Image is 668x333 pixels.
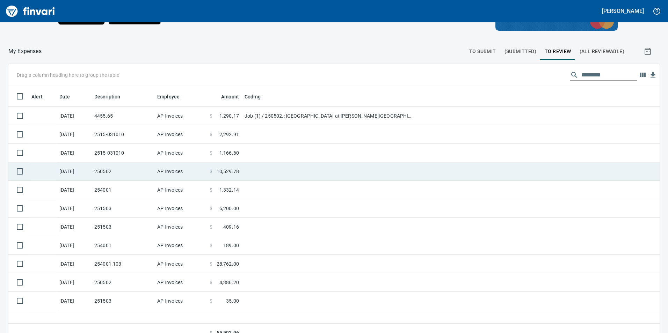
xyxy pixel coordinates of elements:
[92,107,154,125] td: 4455.65
[157,92,180,101] span: Employee
[210,205,212,212] span: $
[580,47,624,56] span: (All Reviewable)
[31,92,52,101] span: Alert
[154,162,207,181] td: AP Invoices
[219,186,239,193] span: 1,332.14
[57,181,92,199] td: [DATE]
[57,255,92,273] td: [DATE]
[219,131,239,138] span: 2,292.91
[154,236,207,255] td: AP Invoices
[219,279,239,286] span: 4,386.20
[219,149,239,156] span: 1,166.60
[94,92,121,101] span: Description
[210,260,212,267] span: $
[157,92,189,101] span: Employee
[223,242,239,249] span: 189.00
[154,218,207,236] td: AP Invoices
[221,92,239,101] span: Amount
[57,107,92,125] td: [DATE]
[210,279,212,286] span: $
[92,144,154,162] td: 2515-031010
[31,92,43,101] span: Alert
[210,168,212,175] span: $
[59,92,79,101] span: Date
[92,199,154,218] td: 251503
[469,47,496,56] span: To Submit
[154,292,207,310] td: AP Invoices
[57,292,92,310] td: [DATE]
[648,70,658,81] button: Download Table
[57,144,92,162] td: [DATE]
[210,223,212,230] span: $
[92,125,154,144] td: 2515-031010
[154,125,207,144] td: AP Invoices
[210,131,212,138] span: $
[217,168,239,175] span: 10,529.78
[4,3,57,20] img: Finvari
[210,297,212,304] span: $
[59,92,70,101] span: Date
[637,70,648,80] button: Choose columns to display
[602,7,644,15] h5: [PERSON_NAME]
[600,6,646,16] button: [PERSON_NAME]
[57,273,92,292] td: [DATE]
[92,218,154,236] td: 251503
[17,72,119,79] p: Drag a column heading here to group the table
[57,125,92,144] td: [DATE]
[154,199,207,218] td: AP Invoices
[219,205,239,212] span: 5,200.00
[545,47,571,56] span: To Review
[242,107,416,125] td: Job (1) / 250502.: [GEOGRAPHIC_DATA] at [PERSON_NAME][GEOGRAPHIC_DATA] / 1003. .: General Require...
[245,92,270,101] span: Coding
[504,47,536,56] span: (Submitted)
[210,242,212,249] span: $
[8,47,42,55] p: My Expenses
[210,186,212,193] span: $
[92,236,154,255] td: 254001
[57,236,92,255] td: [DATE]
[57,162,92,181] td: [DATE]
[210,112,212,119] span: $
[57,218,92,236] td: [DATE]
[154,144,207,162] td: AP Invoices
[219,112,239,119] span: 1,290.17
[223,223,239,230] span: 409.16
[637,43,660,60] button: Show transactions within a particular date range
[94,92,130,101] span: Description
[226,297,239,304] span: 35.00
[154,255,207,273] td: AP Invoices
[92,292,154,310] td: 251503
[154,273,207,292] td: AP Invoices
[92,273,154,292] td: 250502
[154,107,207,125] td: AP Invoices
[154,181,207,199] td: AP Invoices
[217,260,239,267] span: 28,762.00
[92,181,154,199] td: 254001
[8,47,42,55] nav: breadcrumb
[212,92,239,101] span: Amount
[57,199,92,218] td: [DATE]
[92,255,154,273] td: 254001.103
[245,92,261,101] span: Coding
[210,149,212,156] span: $
[92,162,154,181] td: 250502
